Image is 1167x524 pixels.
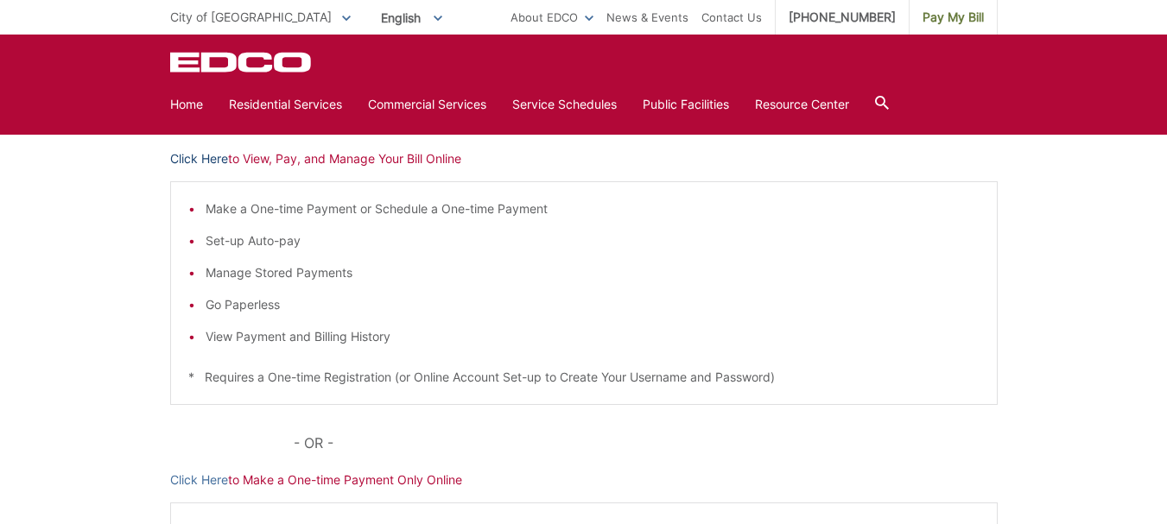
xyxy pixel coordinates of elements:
a: News & Events [606,8,688,27]
a: EDCD logo. Return to the homepage. [170,52,314,73]
a: Public Facilities [643,95,729,114]
span: City of [GEOGRAPHIC_DATA] [170,9,332,24]
a: Home [170,95,203,114]
li: Make a One-time Payment or Schedule a One-time Payment [206,199,980,218]
p: - OR - [294,431,997,455]
p: to Make a One-time Payment Only Online [170,470,998,489]
a: Click Here [170,470,228,489]
p: * Requires a One-time Registration (or Online Account Set-up to Create Your Username and Password) [188,368,980,387]
li: Manage Stored Payments [206,263,980,282]
span: Pay My Bill [923,8,984,27]
a: Resource Center [755,95,849,114]
p: to View, Pay, and Manage Your Bill Online [170,149,998,168]
a: About EDCO [511,8,593,27]
a: Click Here [170,149,228,168]
li: Go Paperless [206,295,980,314]
li: View Payment and Billing History [206,327,980,346]
a: Commercial Services [368,95,486,114]
li: Set-up Auto-pay [206,231,980,250]
a: Residential Services [229,95,342,114]
a: Service Schedules [512,95,617,114]
a: Contact Us [701,8,762,27]
span: English [368,3,455,32]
